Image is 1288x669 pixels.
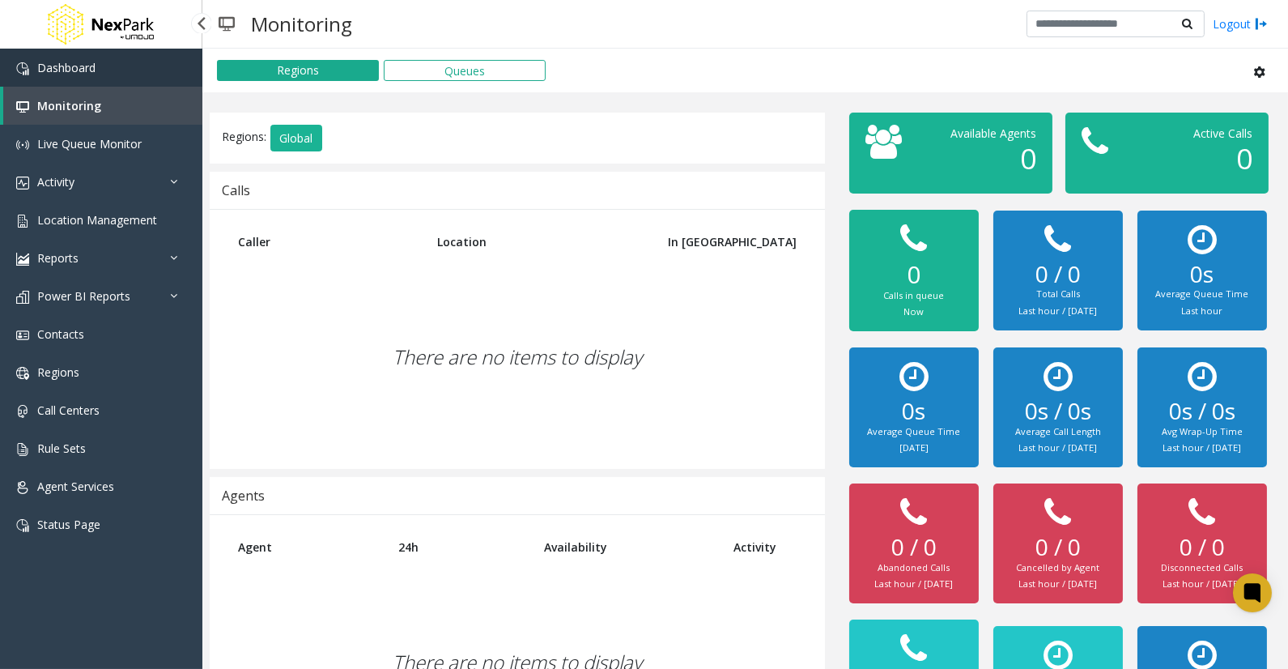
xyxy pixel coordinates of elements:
th: Agent [226,527,386,567]
span: Status Page [37,517,100,532]
small: Last hour / [DATE] [1018,441,1097,454]
h2: 0s [1154,261,1251,288]
img: 'icon' [16,443,29,456]
span: 0 [1236,139,1252,177]
div: Total Calls [1010,288,1107,301]
div: Average Queue Time [865,425,963,439]
img: 'icon' [16,100,29,113]
th: Activity [721,527,809,567]
span: Agent Services [37,479,114,494]
img: 'icon' [16,367,29,380]
small: Last hour / [DATE] [1163,441,1241,454]
img: 'icon' [16,481,29,494]
h2: 0s / 0s [1154,398,1251,425]
div: Average Queue Time [1154,288,1251,301]
th: 24h [386,527,533,567]
small: Last hour / [DATE] [1018,305,1097,317]
small: Last hour [1181,305,1222,317]
div: Abandoned Calls [865,561,963,575]
span: Rule Sets [37,441,86,456]
span: Live Queue Monitor [37,136,142,151]
span: 0 [1020,139,1036,177]
h2: 0 / 0 [1010,261,1107,288]
div: Cancelled by Agent [1010,561,1107,575]
span: Reports [37,250,79,266]
div: Avg Wrap-Up Time [1154,425,1251,439]
small: Last hour / [DATE] [1163,577,1241,590]
th: Location [425,222,641,262]
th: Availability [532,527,721,567]
small: Now [903,305,924,317]
span: Regions: [222,129,266,144]
small: Last hour / [DATE] [874,577,953,590]
div: Average Call Length [1010,425,1107,439]
img: logout [1255,15,1268,32]
img: 'icon' [16,215,29,228]
h2: 0s / 0s [1010,398,1107,425]
h2: 0s [865,398,963,425]
img: 'icon' [16,177,29,190]
span: Activity [37,174,74,190]
span: Regions [37,364,79,380]
div: Agents [222,485,265,506]
img: 'icon' [16,405,29,418]
a: Logout [1213,15,1268,32]
small: [DATE] [899,441,929,454]
span: Power BI Reports [37,288,130,304]
div: Calls [222,180,250,201]
img: 'icon' [16,62,29,75]
img: 'icon' [16,519,29,532]
span: Location Management [37,212,157,228]
span: Contacts [37,326,84,342]
a: Monitoring [3,87,202,125]
span: Dashboard [37,60,96,75]
h3: Monitoring [243,4,360,44]
small: Last hour / [DATE] [1018,577,1097,590]
span: Active Calls [1193,126,1252,141]
div: Disconnected Calls [1154,561,1251,575]
span: Available Agents [950,126,1036,141]
button: Global [270,125,322,152]
div: Calls in queue [865,289,963,303]
img: 'icon' [16,253,29,266]
div: There are no items to display [226,262,809,453]
h2: 0 / 0 [865,534,963,561]
th: Caller [226,222,425,262]
h2: 0 / 0 [1010,534,1107,561]
h2: 0 [865,260,963,289]
img: 'icon' [16,329,29,342]
button: Queues [384,60,546,81]
span: Call Centers [37,403,100,418]
img: 'icon' [16,291,29,304]
img: 'icon' [16,138,29,151]
button: Regions [217,60,379,81]
th: In [GEOGRAPHIC_DATA] [641,222,809,262]
h2: 0 / 0 [1154,534,1251,561]
img: pageIcon [219,4,235,44]
span: Monitoring [37,98,101,113]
